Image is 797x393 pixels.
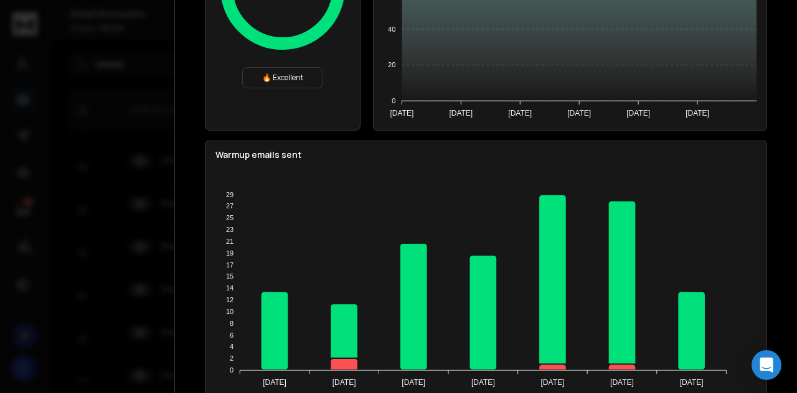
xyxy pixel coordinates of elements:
tspan: 12 [226,296,233,303]
div: 🔥 Excellent [242,67,323,88]
tspan: 23 [226,226,233,233]
tspan: 10 [226,308,233,315]
tspan: [DATE] [541,378,565,387]
tspan: [DATE] [449,109,473,118]
tspan: [DATE] [626,109,650,118]
tspan: [DATE] [263,378,286,387]
tspan: 27 [226,202,233,210]
tspan: 20 [388,61,395,68]
tspan: 17 [226,261,233,269]
tspan: 0 [230,366,233,374]
tspan: 19 [226,249,233,257]
tspan: [DATE] [680,378,704,387]
tspan: [DATE] [508,109,532,118]
tspan: [DATE] [402,378,425,387]
tspan: [DATE] [471,378,495,387]
tspan: 25 [226,214,233,221]
tspan: 15 [226,272,233,280]
p: Warmup emails sent [215,149,757,161]
tspan: [DATE] [390,109,413,118]
tspan: 2 [230,354,233,362]
tspan: 14 [226,284,233,292]
tspan: [DATE] [332,378,356,387]
tspan: [DATE] [686,109,709,118]
tspan: 40 [388,25,395,33]
tspan: 4 [230,343,233,350]
tspan: 21 [226,238,233,245]
tspan: 8 [230,320,233,327]
tspan: 6 [230,331,233,339]
tspan: 29 [226,191,233,198]
tspan: [DATE] [610,378,634,387]
div: Open Intercom Messenger [752,350,781,380]
tspan: [DATE] [567,109,591,118]
tspan: 0 [392,97,395,104]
